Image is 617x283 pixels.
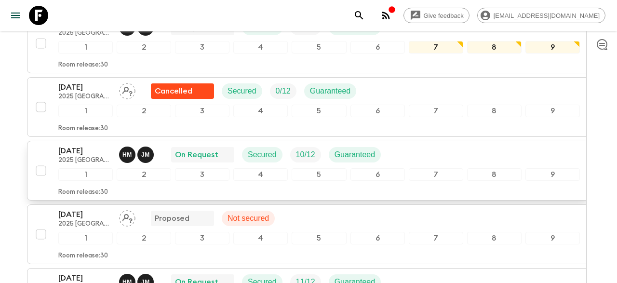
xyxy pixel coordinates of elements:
[222,83,262,99] div: Secured
[270,83,296,99] div: Trip Fill
[27,77,590,137] button: [DATE]2025 [GEOGRAPHIC_DATA] (Jun - Nov)Assign pack leaderFlash Pack cancellationSecuredTrip Fill...
[525,168,580,181] div: 9
[151,83,214,99] div: Flash Pack cancellation
[248,149,277,161] p: Secured
[155,85,192,97] p: Cancelled
[119,147,156,163] button: HMJM
[233,232,288,244] div: 4
[222,211,275,226] div: Not secured
[122,151,132,159] p: H M
[119,86,135,94] span: Assign pack leader
[310,85,351,97] p: Guaranteed
[175,149,218,161] p: On Request
[350,105,405,117] div: 6
[350,41,405,54] div: 6
[58,61,108,69] p: Room release: 30
[58,220,111,228] p: 2025 [GEOGRAPHIC_DATA] (Jun - Nov)
[119,149,156,157] span: Halfani Mbasha, Joachim Mukungu
[292,41,346,54] div: 5
[525,105,580,117] div: 9
[233,105,288,117] div: 4
[6,6,25,25] button: menu
[117,232,171,244] div: 2
[403,8,469,23] a: Give feedback
[525,232,580,244] div: 9
[233,41,288,54] div: 4
[117,105,171,117] div: 2
[488,12,605,19] span: [EMAIL_ADDRESS][DOMAIN_NAME]
[276,85,291,97] p: 0 / 12
[350,232,405,244] div: 6
[58,29,111,37] p: 2025 [GEOGRAPHIC_DATA] (Jun - Nov)
[58,232,113,244] div: 1
[228,213,269,224] p: Not secured
[409,105,463,117] div: 7
[58,252,108,260] p: Room release: 30
[117,41,171,54] div: 2
[58,189,108,196] p: Room release: 30
[525,41,580,54] div: 9
[467,168,522,181] div: 8
[58,81,111,93] p: [DATE]
[292,168,346,181] div: 5
[175,168,229,181] div: 3
[467,105,522,117] div: 8
[58,93,111,101] p: 2025 [GEOGRAPHIC_DATA] (Jun - Nov)
[58,209,111,220] p: [DATE]
[58,145,111,157] p: [DATE]
[350,168,405,181] div: 6
[175,41,229,54] div: 3
[141,151,150,159] p: J M
[175,105,229,117] div: 3
[175,232,229,244] div: 3
[292,105,346,117] div: 5
[233,168,288,181] div: 4
[58,157,111,164] p: 2025 [GEOGRAPHIC_DATA] (Jun - Nov)
[58,41,113,54] div: 1
[467,232,522,244] div: 8
[349,6,369,25] button: search adventures
[296,149,315,161] p: 10 / 12
[155,213,189,224] p: Proposed
[58,168,113,181] div: 1
[58,105,113,117] div: 1
[290,147,321,162] div: Trip Fill
[467,41,522,54] div: 8
[27,204,590,264] button: [DATE]2025 [GEOGRAPHIC_DATA] (Jun - Nov)Assign pack leaderProposedNot secured123456789Room releas...
[58,125,108,133] p: Room release: 30
[418,12,469,19] span: Give feedback
[27,13,590,73] button: [DATE]2025 [GEOGRAPHIC_DATA] (Jun - Nov)Iddy Masoud Kilanga, Joachim MukunguCompletedSecuredTrip ...
[27,141,590,201] button: [DATE]2025 [GEOGRAPHIC_DATA] (Jun - Nov)Halfani Mbasha, Joachim MukunguOn RequestSecuredTrip Fill...
[119,213,135,221] span: Assign pack leader
[477,8,605,23] div: [EMAIL_ADDRESS][DOMAIN_NAME]
[228,85,256,97] p: Secured
[409,41,463,54] div: 7
[409,232,463,244] div: 7
[292,232,346,244] div: 5
[117,168,171,181] div: 2
[335,149,376,161] p: Guaranteed
[409,168,463,181] div: 7
[242,147,282,162] div: Secured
